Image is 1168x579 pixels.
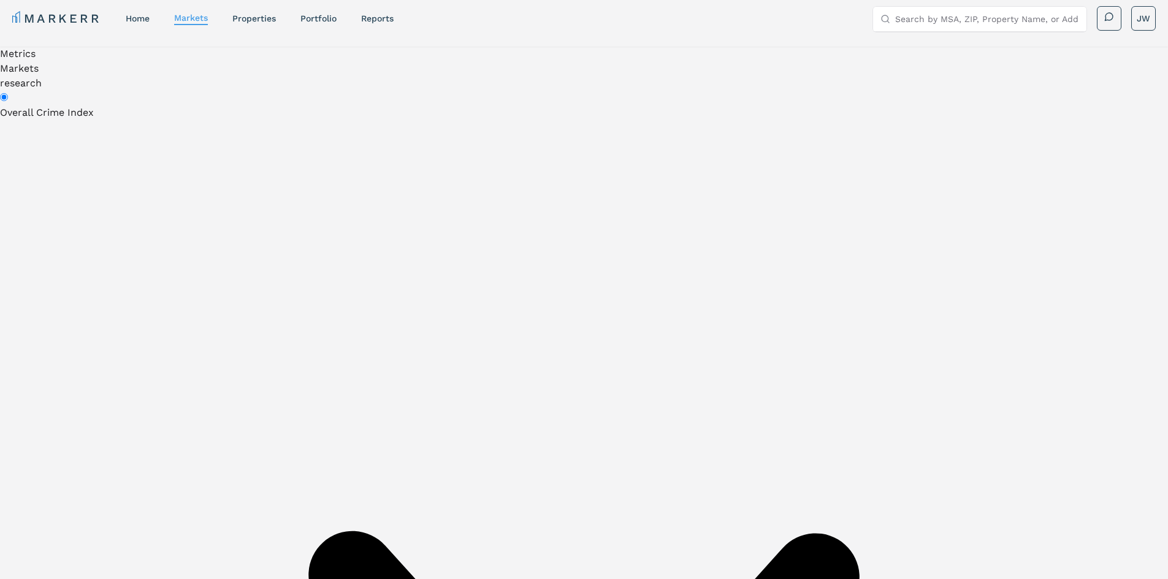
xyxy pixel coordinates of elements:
a: properties [232,13,276,23]
a: Portfolio [300,13,337,23]
span: JW [1137,12,1150,25]
a: MARKERR [12,10,101,27]
a: markets [174,13,208,23]
button: JW [1131,6,1156,31]
input: Search by MSA, ZIP, Property Name, or Address [895,7,1079,31]
a: home [126,13,150,23]
a: reports [361,13,394,23]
